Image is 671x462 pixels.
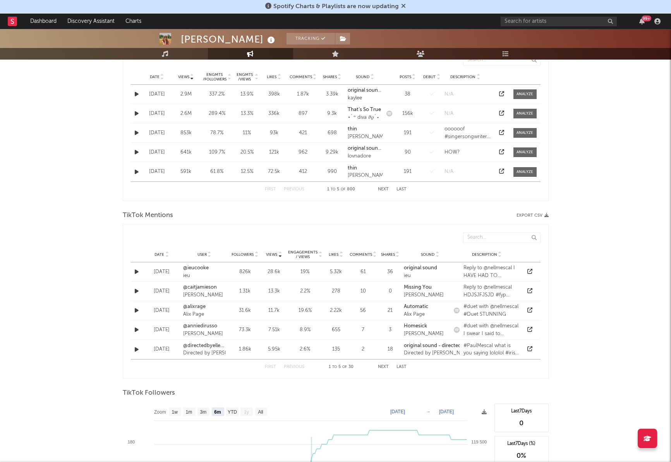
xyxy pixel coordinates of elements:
button: Tracking [287,33,335,44]
div: 9.3k [321,110,344,118]
div: 13.3k [264,287,284,295]
text: → [426,409,431,414]
div: 2.9M [173,91,199,98]
div: 278 [326,287,346,295]
div: 11.7k [264,307,284,315]
span: Dismiss [401,3,406,10]
div: 398k [263,91,286,98]
span: Likes [267,75,276,79]
div: [DATE] [144,168,170,176]
div: 13.9 % [235,91,259,98]
span: to [332,365,337,369]
strong: Missing You [404,285,432,290]
button: Last [396,187,407,192]
div: 19 % [288,268,323,276]
strong: original sound - khaotickayleee [348,88,383,108]
div: N/A [444,168,492,176]
div: [PERSON_NAME] [181,33,277,46]
div: 13.3 % [235,110,259,118]
div: 1.87k [290,91,317,98]
div: 337.2 % [203,91,232,98]
div: 5.32k [326,268,346,276]
div: Alix Page [404,311,428,318]
div: 99 + [642,15,651,21]
div: 109.7 % [203,149,232,156]
a: original sound - lovnadorelovnadore [348,145,383,160]
div: 5.95k [264,346,284,353]
strong: Automatic [404,304,428,309]
div: ieu [183,272,226,280]
div: 0 % [499,451,544,460]
text: 3m [200,409,206,415]
div: Engmts / Views [235,72,254,82]
div: 12.5 % [235,168,259,176]
div: 412 [290,168,317,176]
div: 853k [173,129,199,137]
span: Comments [350,252,372,257]
div: 31.6k [230,307,261,315]
div: N/A [444,110,492,118]
div: [PERSON_NAME] [348,172,383,180]
button: Export CSV [517,213,549,218]
span: TikTok Followers [123,388,175,398]
div: oooooof #singersongwriter #newmusic [444,125,492,140]
div: 289.4 % [203,110,232,118]
div: [DATE] [144,110,170,118]
text: 1m [185,409,192,415]
span: of [342,365,347,369]
strong: That’s So True [348,107,381,112]
div: ieu [404,272,437,280]
span: to [331,188,335,191]
div: 641k [173,149,199,156]
div: [PERSON_NAME] [183,330,226,338]
div: 78.7 % [203,129,232,137]
button: First [265,365,276,369]
div: 7.51k [264,326,284,334]
button: Previous [284,187,304,192]
a: Missing You[PERSON_NAME] [404,284,444,299]
div: 72.5k [263,168,286,176]
span: TikTok Mentions [123,211,173,220]
span: Date [154,252,164,257]
div: 3 [381,326,400,334]
div: Directed by [PERSON_NAME] [404,349,498,357]
button: Next [378,365,389,369]
a: original sound - khaotickayleeekaylee [348,87,383,102]
div: Last 7 Days [499,408,544,415]
div: 7 [350,326,377,334]
div: [DATE] [144,91,170,98]
div: 73.3k [230,326,261,334]
div: 10 [350,287,377,295]
div: [PERSON_NAME] [348,133,383,141]
text: 1w [172,409,178,415]
input: Search... [463,232,541,243]
div: 9.29k [321,149,344,156]
div: Directed by [PERSON_NAME] [183,349,226,357]
a: Homesick[PERSON_NAME] [404,322,444,337]
div: 18 [381,346,400,353]
button: Last [396,365,407,369]
div: HOW? [444,149,492,156]
div: 1 5 800 [320,185,362,194]
a: Charts [120,14,147,29]
div: 19.6 % [288,307,323,315]
span: Followers [232,252,254,257]
div: 897 [290,110,317,118]
a: thin[PERSON_NAME] [348,125,383,140]
a: @caitjamieson [183,284,226,291]
text: 6m [214,409,221,415]
div: Engmts / Followers [203,72,227,82]
button: Next [378,187,389,192]
div: 2.22k [326,307,346,315]
span: Shares [381,252,395,257]
div: Reply to @nellmescal HDJSJFJSJD #fyp #slaying [463,284,519,299]
div: 698 [321,129,344,137]
span: Sound [421,252,434,257]
span: Sound [356,75,369,79]
a: Discovery Assistant [62,14,120,29]
div: 1 5 30 [320,363,362,372]
span: Views [266,252,277,257]
span: Likes [329,252,338,257]
a: Dashboard [25,14,62,29]
div: Reply to @nellmescal I HAVE HAD TO UPLOAD WOTH WATERMARKS WHICH IS THE BIGGEST PET PEEVE OF MINE ... [463,264,519,279]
